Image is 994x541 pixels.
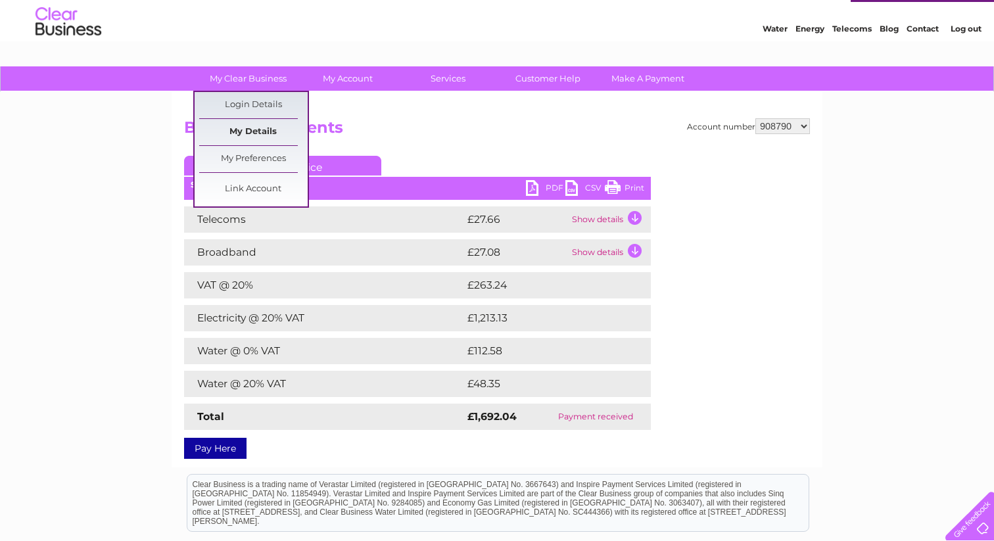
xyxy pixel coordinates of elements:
[184,180,651,189] div: [DATE]
[951,56,982,66] a: Log out
[687,118,810,134] div: Account number
[184,305,464,331] td: Electricity @ 20% VAT
[763,56,788,66] a: Water
[832,56,872,66] a: Telecoms
[464,305,628,331] td: £1,213.13
[464,206,569,233] td: £27.66
[880,56,899,66] a: Blog
[191,179,258,189] b: Statement Date:
[565,180,605,199] a: CSV
[199,119,308,145] a: My Details
[464,272,628,298] td: £263.24
[184,118,810,143] h2: Bills and Payments
[795,56,824,66] a: Energy
[184,338,464,364] td: Water @ 0% VAT
[184,206,464,233] td: Telecoms
[569,239,651,266] td: Show details
[184,272,464,298] td: VAT @ 20%
[494,66,602,91] a: Customer Help
[199,146,308,172] a: My Preferences
[526,180,565,199] a: PDF
[464,371,624,397] td: £48.35
[594,66,702,91] a: Make A Payment
[540,404,651,430] td: Payment received
[394,66,502,91] a: Services
[194,66,302,91] a: My Clear Business
[464,239,569,266] td: £27.08
[467,410,517,423] strong: £1,692.04
[35,34,102,74] img: logo.png
[199,176,308,202] a: Link Account
[187,7,809,64] div: Clear Business is a trading name of Verastar Limited (registered in [GEOGRAPHIC_DATA] No. 3667643...
[184,156,381,176] a: Current Invoice
[184,371,464,397] td: Water @ 20% VAT
[907,56,939,66] a: Contact
[605,180,644,199] a: Print
[184,438,247,459] a: Pay Here
[746,7,837,23] a: 0333 014 3131
[184,239,464,266] td: Broadband
[294,66,402,91] a: My Account
[464,338,625,364] td: £112.58
[569,206,651,233] td: Show details
[197,410,224,423] strong: Total
[199,92,308,118] a: Login Details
